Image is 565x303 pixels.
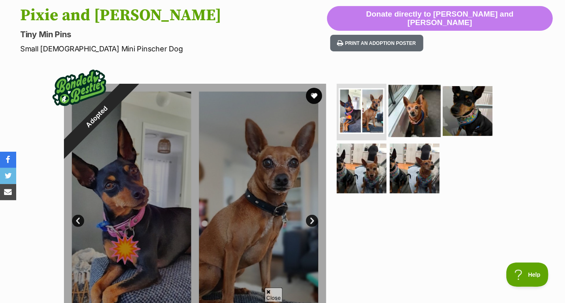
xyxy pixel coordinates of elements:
button: favourite [306,88,322,104]
h1: Pixie and [PERSON_NAME] [20,6,327,25]
img: bonded besties [47,55,112,120]
p: Tiny Min Pins [20,29,327,40]
img: Photo of Pixie And Hugo [339,88,384,134]
p: Small [DEMOGRAPHIC_DATA] Mini Pinscher Dog [20,43,327,54]
button: Print an adoption poster [330,35,423,51]
a: Prev [72,215,84,227]
a: Next [306,215,318,227]
button: Donate directly to [PERSON_NAME] and [PERSON_NAME] [327,6,553,31]
img: Photo of Pixie And Hugo [337,144,387,193]
img: Photo of Pixie And Hugo [389,85,441,137]
span: Close [265,288,282,302]
img: Photo of Pixie And Hugo [390,144,440,193]
iframe: Help Scout Beacon - Open [506,263,549,287]
img: Photo of Pixie And Hugo [443,86,493,136]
